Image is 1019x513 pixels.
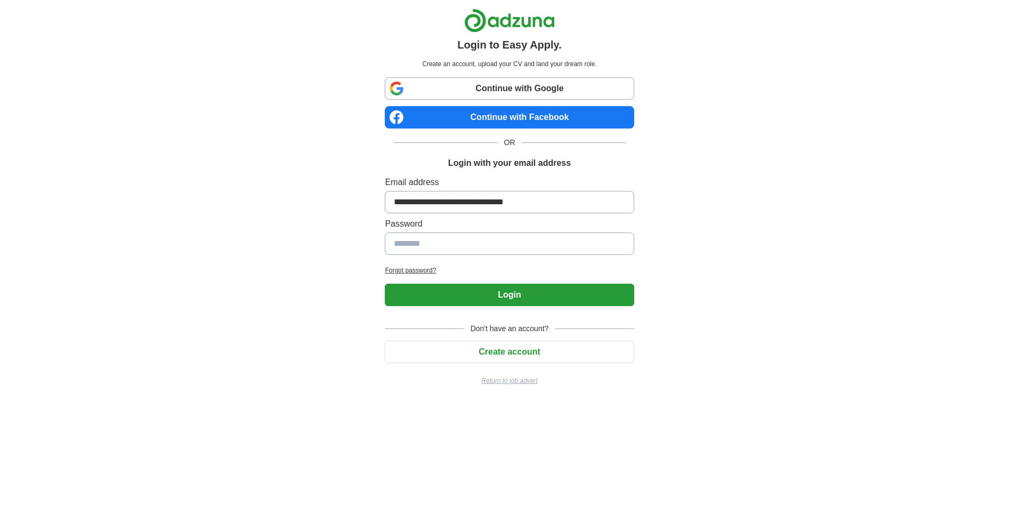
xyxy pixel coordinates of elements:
h1: Login to Easy Apply. [457,37,562,53]
p: Create an account, upload your CV and land your dream role. [387,59,632,69]
a: Continue with Facebook [385,106,634,129]
button: Login [385,284,634,306]
a: Continue with Google [385,77,634,100]
label: Email address [385,176,634,189]
label: Password [385,218,634,230]
span: OR [498,137,522,148]
a: Return to job advert [385,376,634,386]
img: Adzuna logo [464,9,555,33]
a: Forgot password? [385,266,634,275]
span: Don't have an account? [464,323,555,334]
h1: Login with your email address [448,157,571,170]
button: Create account [385,341,634,363]
a: Create account [385,347,634,356]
